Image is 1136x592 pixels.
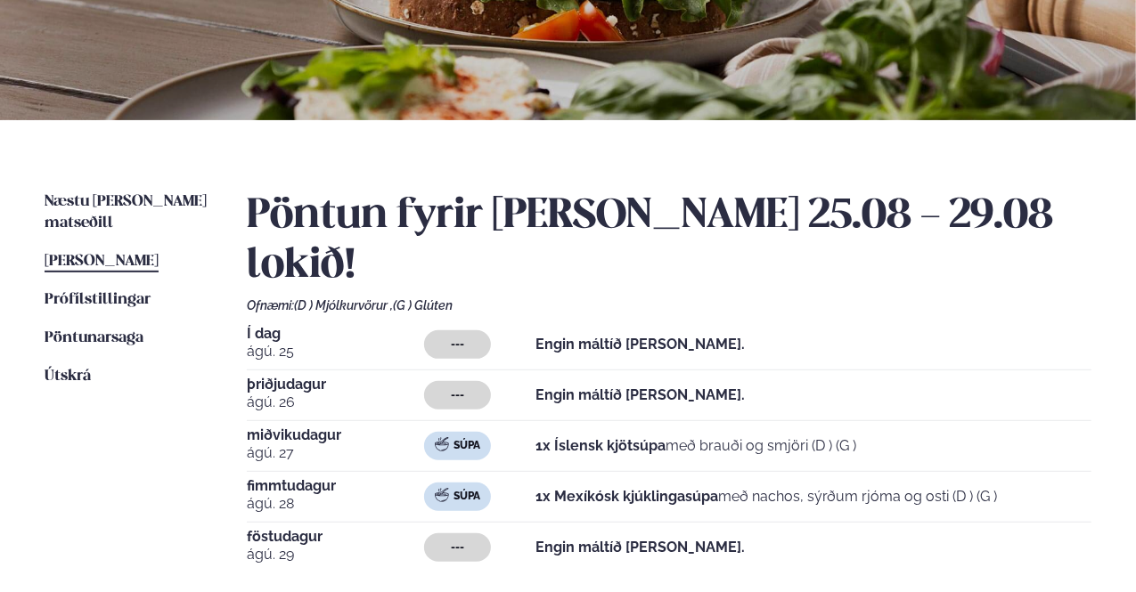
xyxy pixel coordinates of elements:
span: Prófílstillingar [45,292,151,307]
span: ágú. 27 [247,442,424,464]
img: soup.svg [435,488,449,502]
span: ágú. 28 [247,493,424,515]
span: [PERSON_NAME] [45,254,159,269]
p: með nachos, sýrðum rjóma og osti (D ) (G ) [535,486,997,507]
a: Prófílstillingar [45,289,151,311]
span: föstudagur [247,530,424,544]
span: Súpa [454,490,480,504]
span: (D ) Mjólkurvörur , [294,298,393,312]
p: með brauði og smjöri (D ) (G ) [535,435,856,457]
span: Pöntunarsaga [45,330,143,345]
strong: Engin máltíð [PERSON_NAME]. [535,386,745,403]
span: miðvikudagur [247,428,424,442]
strong: 1x Mexíkósk kjúklingasúpa [535,488,718,505]
span: fimmtudagur [247,479,424,493]
a: [PERSON_NAME] [45,251,159,272]
span: ágú. 29 [247,544,424,565]
span: Í dag [247,327,424,341]
span: ágú. 25 [247,341,424,362]
a: Næstu [PERSON_NAME] matseðill [45,191,211,234]
span: þriðjudagur [247,377,424,392]
span: --- [451,337,464,352]
span: (G ) Glúten [393,298,453,312]
img: soup.svg [435,437,449,451]
span: Súpa [454,439,480,453]
span: Útskrá [45,369,91,384]
span: Næstu [PERSON_NAME] matseðill [45,194,207,231]
span: --- [451,388,464,402]
span: ágú. 26 [247,392,424,413]
a: Útskrá [45,366,91,387]
strong: Engin máltíð [PERSON_NAME]. [535,539,745,556]
h2: Pöntun fyrir [PERSON_NAME] 25.08 - 29.08 lokið! [247,191,1091,291]
div: Ofnæmi: [247,298,1091,312]
strong: 1x Íslensk kjötsúpa [535,437,666,454]
a: Pöntunarsaga [45,328,143,349]
strong: Engin máltíð [PERSON_NAME]. [535,336,745,353]
span: --- [451,540,464,555]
